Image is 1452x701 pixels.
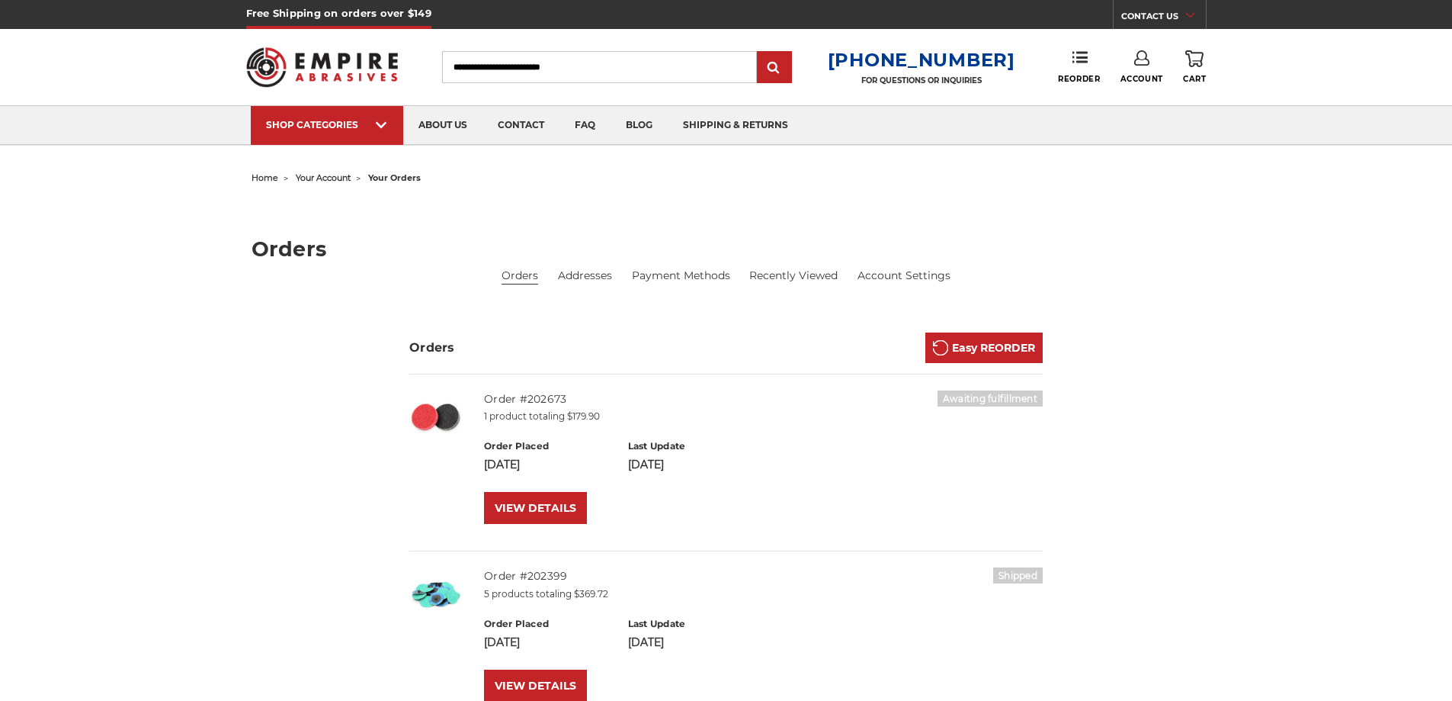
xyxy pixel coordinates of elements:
img: Empire Abrasives [246,37,399,97]
span: Cart [1183,74,1206,84]
h6: Awaiting fulfillment [938,391,1043,407]
span: Account [1120,74,1163,84]
img: 2 inch surface preparation discs [409,391,463,444]
a: Order #202673 [484,392,566,406]
div: SHOP CATEGORIES [266,119,388,130]
span: [DATE] [628,635,664,649]
a: faq [559,106,611,145]
p: 1 product totaling $179.90 [484,410,1043,423]
a: [PHONE_NUMBER] [828,49,1015,71]
a: Addresses [558,268,612,284]
a: Cart [1183,50,1206,84]
a: blog [611,106,668,145]
a: Recently Viewed [749,268,838,284]
h1: Orders [252,239,1201,259]
a: Easy REORDER [925,333,1043,363]
a: Reorder [1058,50,1100,83]
h6: Shipped [993,568,1043,584]
a: home [252,172,278,183]
p: 5 products totaling $369.72 [484,587,1043,601]
a: shipping & returns [668,106,803,145]
h3: Orders [409,339,455,357]
li: Orders [502,268,538,285]
h6: Last Update [628,439,755,453]
a: Account Settings [857,268,950,284]
span: [DATE] [484,458,520,471]
span: your orders [368,172,421,183]
span: Reorder [1058,74,1100,84]
img: 2 inch zirconia plus grinding aid quick change disc [409,568,463,621]
h6: Order Placed [484,439,611,453]
a: contact [482,106,559,145]
a: CONTACT US [1121,8,1206,29]
h6: Last Update [628,617,755,631]
span: [DATE] [628,458,664,471]
a: Payment Methods [632,268,730,284]
a: about us [403,106,482,145]
p: FOR QUESTIONS OR INQUIRIES [828,76,1015,85]
a: Order #202399 [484,569,567,583]
h6: Order Placed [484,617,611,631]
input: Submit [759,53,790,83]
a: VIEW DETAILS [484,492,587,524]
a: your account [296,172,351,183]
span: [DATE] [484,635,520,649]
